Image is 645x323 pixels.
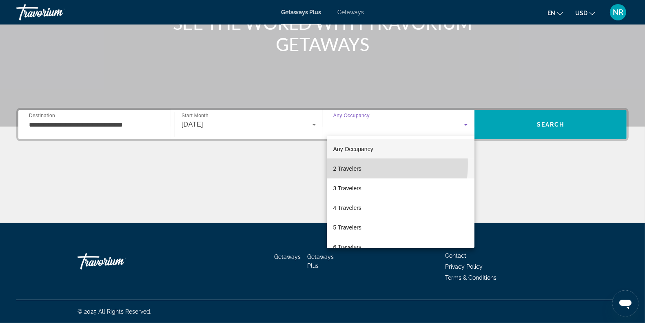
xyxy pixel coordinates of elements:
[333,164,361,174] span: 2 Travelers
[333,183,361,193] span: 3 Travelers
[333,242,361,252] span: 6 Travelers
[333,223,361,232] span: 5 Travelers
[612,290,638,316] iframe: Button to launch messaging window
[333,146,373,152] span: Any Occupancy
[333,203,361,213] span: 4 Travelers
